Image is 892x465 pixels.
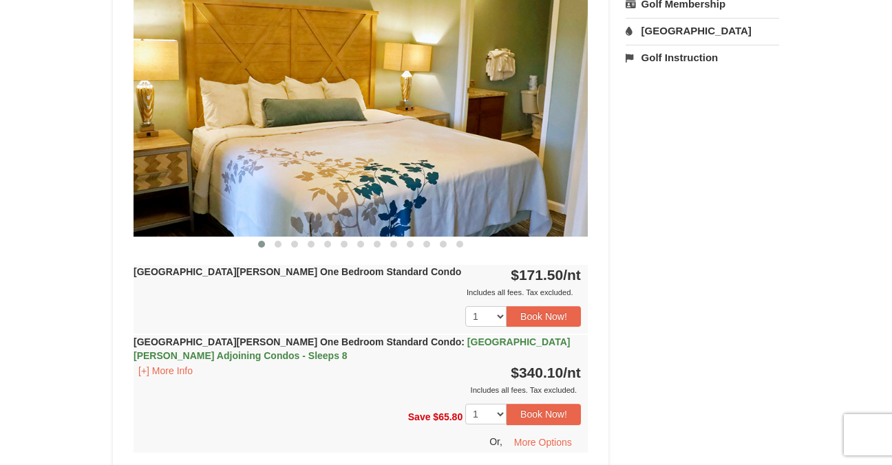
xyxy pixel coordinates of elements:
span: Or, [489,435,502,446]
strong: $171.50 [511,267,581,283]
a: Golf Instruction [626,45,779,70]
span: /nt [563,365,581,380]
span: : [461,336,465,347]
div: Includes all fees. Tax excluded. [134,285,581,299]
span: $340.10 [511,365,563,380]
a: [GEOGRAPHIC_DATA] [626,18,779,43]
div: Includes all fees. Tax excluded. [134,383,581,397]
span: Save [408,411,431,422]
span: $65.80 [433,411,463,422]
strong: [GEOGRAPHIC_DATA][PERSON_NAME] One Bedroom Standard Condo [134,266,461,277]
strong: [GEOGRAPHIC_DATA][PERSON_NAME] One Bedroom Standard Condo [134,336,570,361]
button: [+] More Info [134,363,198,378]
button: More Options [505,432,581,453]
button: Book Now! [507,306,581,327]
span: /nt [563,267,581,283]
button: Book Now! [507,404,581,424]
